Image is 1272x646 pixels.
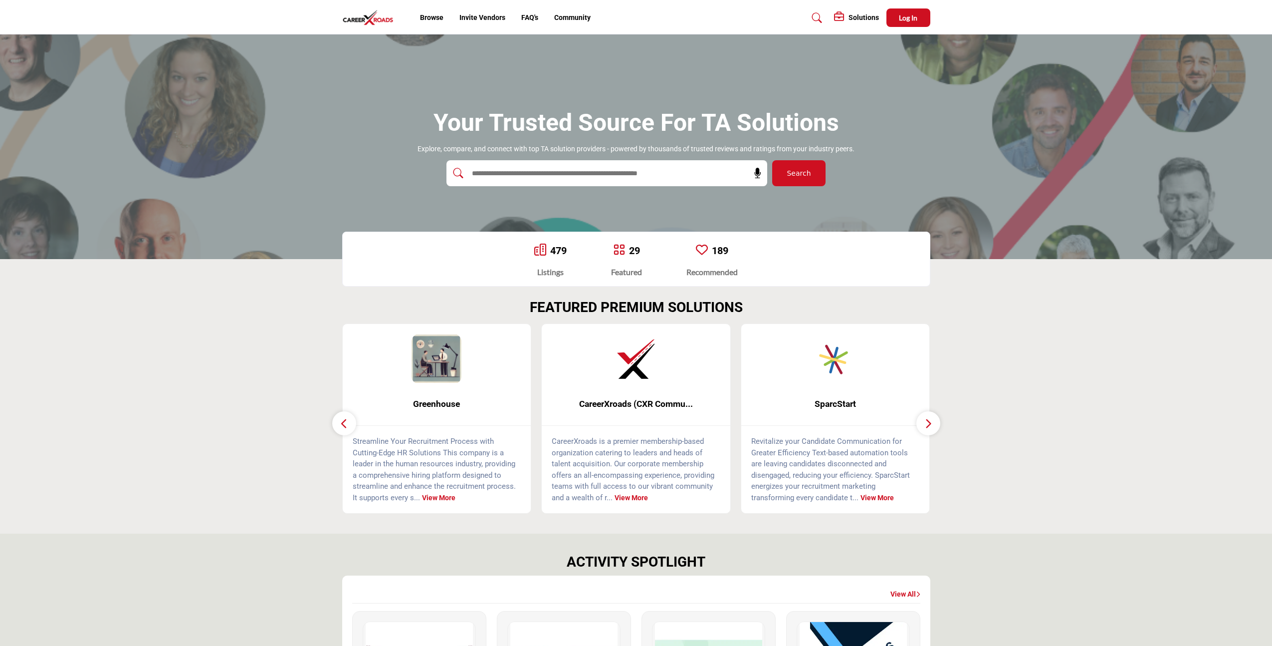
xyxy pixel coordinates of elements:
[860,494,894,502] a: View More
[811,334,860,384] img: SparcStart
[890,590,920,600] a: View All
[756,391,915,417] b: SparcStart
[530,299,743,316] h2: FEATURED PREMIUM SOLUTIONS
[802,10,829,26] a: Search
[557,391,715,417] b: CareerXroads (CXR Community)
[741,391,930,417] a: SparcStart
[433,107,839,138] h1: Your Trusted Source for TA Solutions
[343,391,531,417] a: Greenhouse
[712,245,728,257] a: 189
[521,13,538,21] a: FAQ's
[414,493,420,502] span: ...
[534,266,567,278] div: Listings
[550,245,567,257] a: 479
[834,12,879,24] div: Solutions
[899,13,917,22] span: Log In
[611,266,642,278] div: Featured
[696,244,708,258] a: Go to Recommended
[686,266,738,278] div: Recommended
[422,494,455,502] a: View More
[554,13,591,21] a: Community
[772,160,826,186] button: Search
[342,9,399,26] img: Site Logo
[420,13,443,21] a: Browse
[557,397,715,410] span: CareerXroads (CXR Commu...
[756,397,915,410] span: SparcStart
[629,245,640,257] a: 29
[412,334,461,384] img: Greenhouse
[542,391,730,417] a: CareerXroads (CXR Commu...
[358,391,516,417] b: Greenhouse
[886,8,930,27] button: Log In
[418,144,854,154] p: Explore, compare, and connect with top TA solution providers - powered by thousands of trusted re...
[613,244,625,258] a: Go to Featured
[459,13,505,21] a: Invite Vendors
[607,493,613,502] span: ...
[358,397,516,410] span: Greenhouse
[567,554,705,571] h2: ACTIVITY SPOTLIGHT
[552,436,720,503] p: CareerXroads is a premier membership-based organization catering to leaders and heads of talent a...
[353,436,521,503] p: Streamline Your Recruitment Process with Cutting-Edge HR Solutions This company is a leader in th...
[787,168,811,179] span: Search
[615,494,648,502] a: View More
[611,334,661,384] img: CareerXroads (CXR Community)
[751,436,920,503] p: Revitalize your Candidate Communication for Greater Efficiency Text-based automation tools are le...
[852,493,858,502] span: ...
[848,13,879,22] h5: Solutions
